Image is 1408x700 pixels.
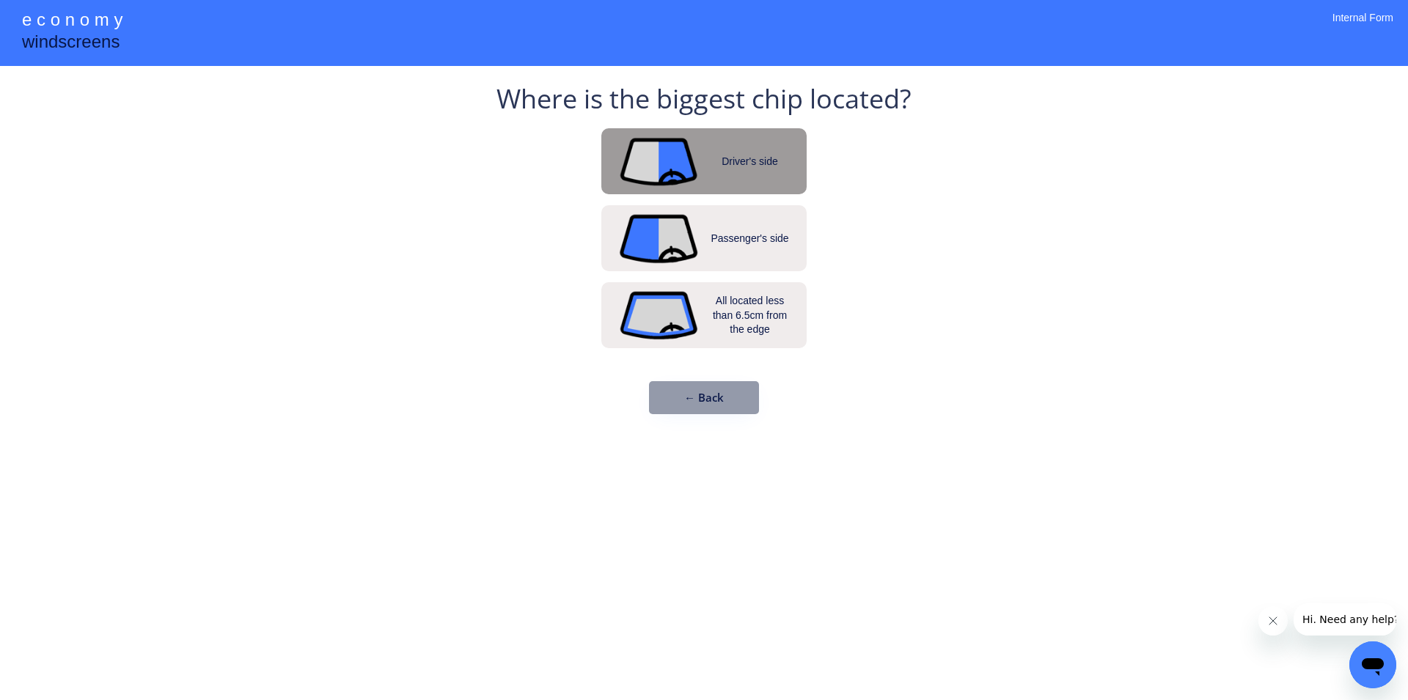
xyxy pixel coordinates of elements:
button: ← Back [649,381,759,414]
img: passenger_side_2.png [618,213,699,265]
iframe: Button to launch messaging window [1349,641,1396,688]
div: Driver's side [706,155,794,169]
span: Hi. Need any help? [9,10,106,22]
img: driver_side_2.png [618,136,699,188]
iframe: Message from company [1294,603,1396,635]
div: Passenger's side [706,232,794,246]
div: windscreens [22,29,120,58]
img: outline_2.png [618,290,699,342]
div: Where is the biggest chip located? [496,81,912,117]
iframe: Close message [1258,606,1288,635]
div: e c o n o m y [22,7,122,35]
div: All located less than 6.5cm from the edge [706,294,794,337]
div: Internal Form [1332,11,1393,44]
